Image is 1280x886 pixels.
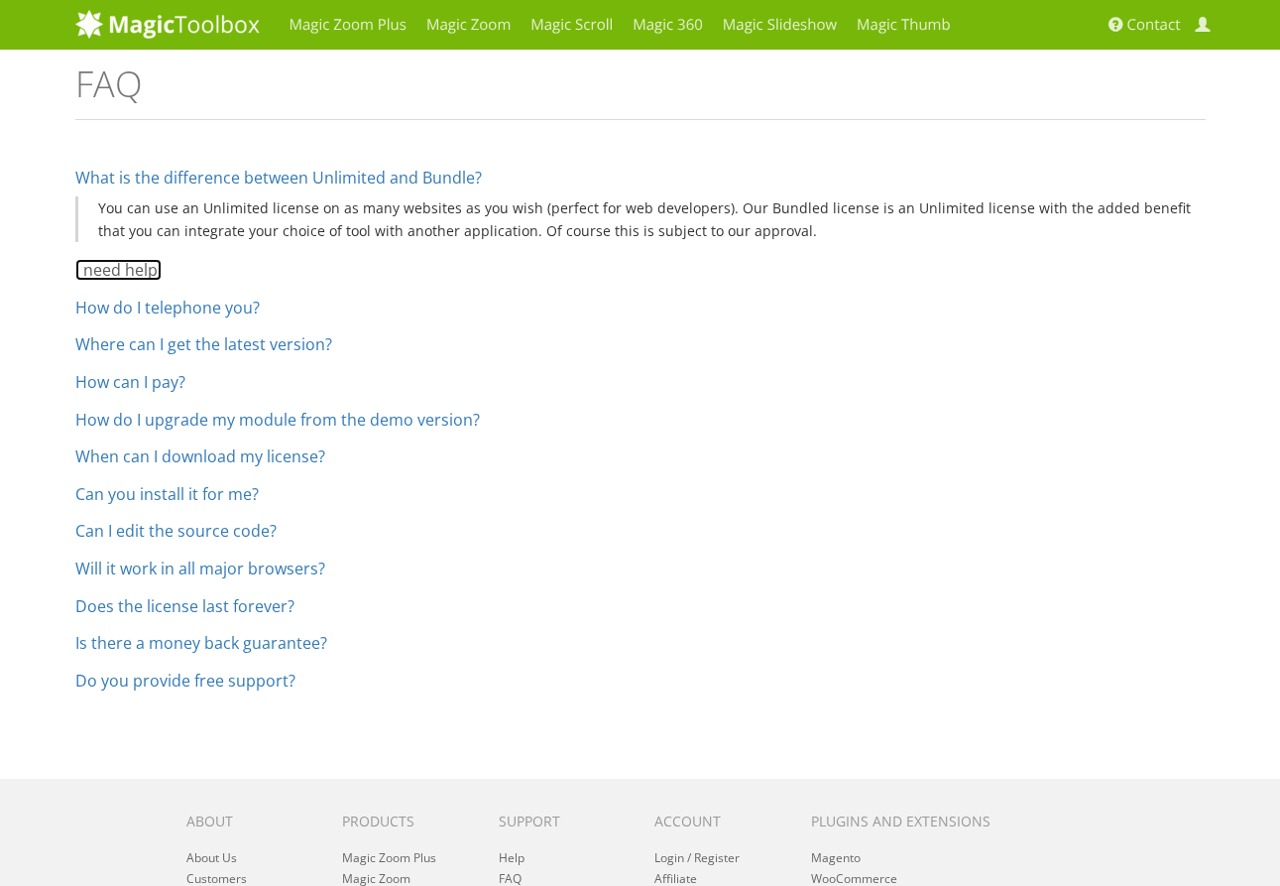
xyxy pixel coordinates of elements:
[186,849,237,866] a: About Us
[654,849,740,866] a: Login / Register
[342,814,468,828] h6: Products
[499,814,625,828] h6: Support
[342,849,436,866] a: Magic Zoom Plus
[75,64,1206,120] h1: FAQ
[75,409,480,431] a: How do I upgrade my module from the demo version?
[75,445,325,467] a: When can I download my license?
[75,333,332,355] a: Where can I get the latest version?
[75,520,277,542] a: Can I edit the source code?
[811,814,1015,828] h6: Plugins and extensions
[1127,15,1181,35] span: Contact
[75,259,162,281] a: I need help!
[75,632,327,654] a: Is there a money back guarantee?
[75,371,185,393] a: How can I pay?
[75,483,259,505] a: Can you install it for me?
[499,849,524,866] a: Help
[654,814,780,828] h6: Account
[186,814,312,828] h6: About
[75,9,260,39] img: MagicToolbox.com - Image tools for your website
[75,196,1206,242] div: You can use an Unlimited license on as many websites as you wish (perfect for web developers). Ou...
[75,297,260,318] a: How do I telephone you?
[811,849,861,866] a: Magento
[75,167,482,189] a: What is the difference between Unlimited and Bundle?
[75,558,325,579] a: Will it work in all major browsers?
[75,670,295,692] a: Do you provide free support?
[75,595,294,617] a: Does the license last forever?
